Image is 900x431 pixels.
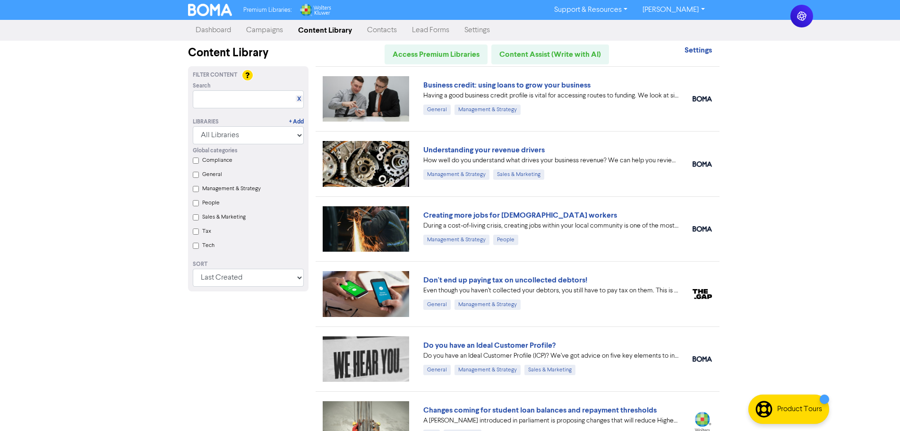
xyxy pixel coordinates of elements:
[243,7,291,13] span: Premium Libraries:
[360,21,404,40] a: Contacts
[423,299,451,310] div: General
[385,44,488,64] a: Access Premium Libraries
[454,299,521,310] div: Management & Strategy
[547,2,635,18] a: Support & Resources
[423,341,556,350] a: Do you have an Ideal Customer Profile?
[524,365,575,375] div: Sales & Marketing
[188,44,309,62] div: Content Library
[685,45,712,55] strong: Settings
[202,241,214,250] label: Tech
[693,226,712,232] img: boma
[423,221,678,231] div: During a cost-of-living crisis, creating jobs within your local community is one of the most impo...
[202,199,220,207] label: People
[693,356,712,362] img: boma
[423,211,617,220] a: Creating more jobs for [DEMOGRAPHIC_DATA] workers
[423,275,587,285] a: Don't end up paying tax on uncollected debtors!
[291,21,360,40] a: Content Library
[193,147,304,155] div: Global categories
[454,105,521,115] div: Management & Strategy
[423,416,678,426] div: A Bill introduced in parliament is proposing changes that will reduce Higher Education Loan Progr...
[423,286,678,296] div: Even though you haven’t collected your debtors, you still have to pay tax on them. This is becaus...
[423,365,451,375] div: General
[193,82,211,90] span: Search
[423,169,489,180] div: Management & Strategy
[299,4,331,16] img: Wolters Kluwer
[297,96,301,103] a: X
[423,80,591,90] a: Business credit: using loans to grow your business
[457,21,497,40] a: Settings
[188,21,239,40] a: Dashboard
[193,71,304,79] div: Filter Content
[635,2,712,18] a: [PERSON_NAME]
[202,213,246,221] label: Sales & Marketing
[193,118,219,126] div: Libraries
[491,44,609,64] a: Content Assist (Write with AI)
[423,351,678,361] div: Do you have an Ideal Customer Profile (ICP)? We’ve got advice on five key elements to include in ...
[423,235,489,245] div: Management & Strategy
[685,47,712,54] a: Settings
[423,91,678,101] div: Having a good business credit profile is vital for accessing routes to funding. We look at six di...
[423,405,657,415] a: Changes coming for student loan balances and repayment thresholds
[289,118,304,126] a: + Add
[202,185,261,193] label: Management & Strategy
[202,170,222,179] label: General
[781,329,900,431] iframe: Chat Widget
[693,161,712,167] img: boma_accounting
[493,169,544,180] div: Sales & Marketing
[239,21,291,40] a: Campaigns
[202,227,211,236] label: Tax
[693,96,712,102] img: boma
[423,105,451,115] div: General
[188,4,232,16] img: BOMA Logo
[454,365,521,375] div: Management & Strategy
[493,235,518,245] div: People
[404,21,457,40] a: Lead Forms
[193,260,304,269] div: Sort
[423,156,678,166] div: How well do you understand what drives your business revenue? We can help you review your numbers...
[423,145,545,155] a: Understanding your revenue drivers
[202,156,232,165] label: Compliance
[693,289,712,299] img: thegap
